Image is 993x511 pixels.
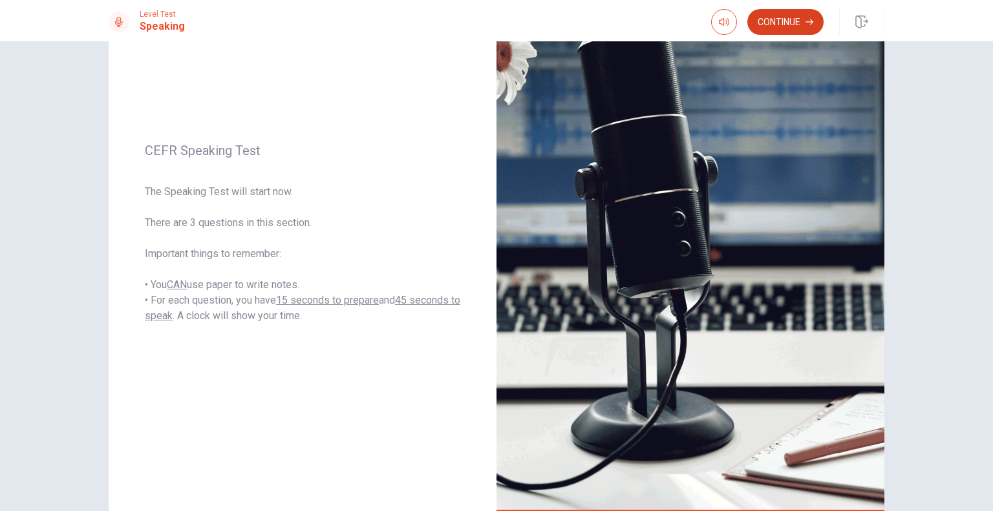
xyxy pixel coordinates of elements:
h1: Speaking [140,19,185,34]
u: CAN [167,278,187,291]
button: Continue [747,9,824,35]
span: CEFR Speaking Test [145,143,460,158]
span: The Speaking Test will start now. There are 3 questions in this section. Important things to reme... [145,184,460,324]
u: 15 seconds to prepare [276,294,379,306]
span: Level Test [140,10,185,19]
